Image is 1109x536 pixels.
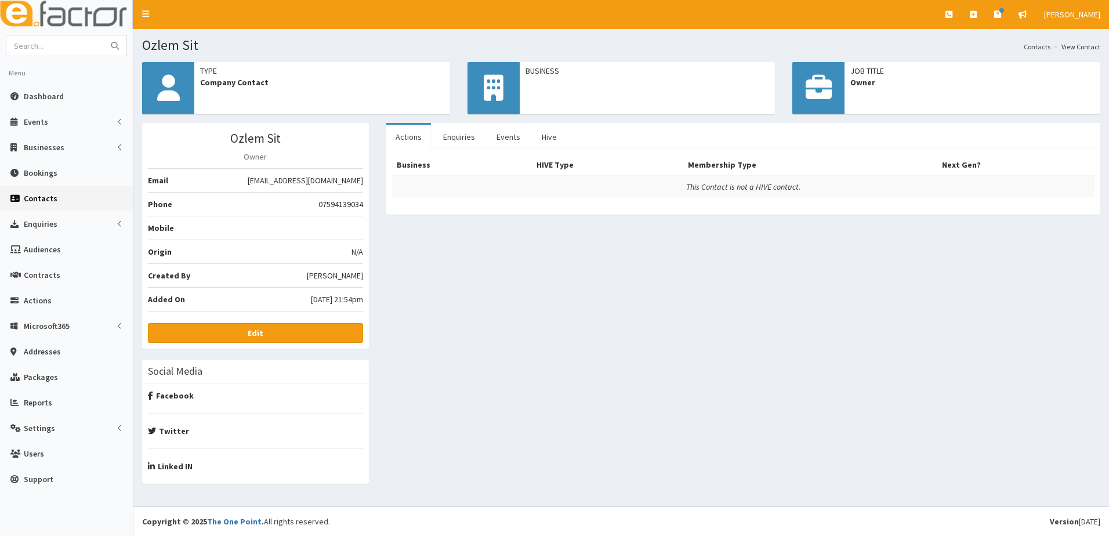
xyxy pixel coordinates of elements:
[24,448,44,459] span: Users
[24,244,61,255] span: Audiences
[148,270,190,281] b: Created By
[148,247,172,257] b: Origin
[392,154,532,176] th: Business
[200,77,444,88] span: Company Contact
[24,91,64,102] span: Dashboard
[525,65,770,77] span: Business
[133,506,1109,536] footer: All rights reserved.
[307,270,363,281] span: [PERSON_NAME]
[207,516,262,527] a: The One Point
[24,142,64,153] span: Businesses
[532,154,683,176] th: HIVE Type
[142,38,1100,53] h1: Ozlem Sit
[1024,42,1050,52] a: Contacts
[386,125,431,149] a: Actions
[142,516,264,527] strong: Copyright © 2025 .
[148,390,194,401] strong: Facebook
[24,295,52,306] span: Actions
[937,154,1094,176] th: Next Gen?
[148,223,174,233] b: Mobile
[24,117,48,127] span: Events
[148,461,193,472] strong: Linked IN
[24,321,70,331] span: Microsoft365
[532,125,566,149] a: Hive
[24,474,53,484] span: Support
[248,328,263,338] b: Edit
[850,65,1094,77] span: Job Title
[148,132,363,145] h3: Ozlem Sit
[850,77,1094,88] span: Owner
[434,125,484,149] a: Enquiries
[148,426,189,436] strong: Twitter
[24,193,57,204] span: Contacts
[1050,516,1079,527] b: Version
[1050,42,1100,52] li: View Contact
[24,219,57,229] span: Enquiries
[148,294,185,305] b: Added On
[24,372,58,382] span: Packages
[351,246,363,258] span: N/A
[148,175,168,186] b: Email
[24,397,52,408] span: Reports
[148,323,363,343] a: Edit
[148,151,363,162] p: Owner
[24,270,60,280] span: Contracts
[24,423,55,433] span: Settings
[6,35,104,56] input: Search...
[148,199,172,209] b: Phone
[24,168,57,178] span: Bookings
[200,65,444,77] span: Type
[24,346,61,357] span: Addresses
[683,154,937,176] th: Membership Type
[318,198,363,210] span: 07594139034
[148,366,202,376] h3: Social Media
[248,175,363,186] span: [EMAIL_ADDRESS][DOMAIN_NAME]
[1044,9,1100,20] span: [PERSON_NAME]
[1050,516,1100,527] div: [DATE]
[487,125,530,149] a: Events
[686,182,800,192] i: This Contact is not a HIVE contact.
[311,294,363,305] span: [DATE] 21:54pm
